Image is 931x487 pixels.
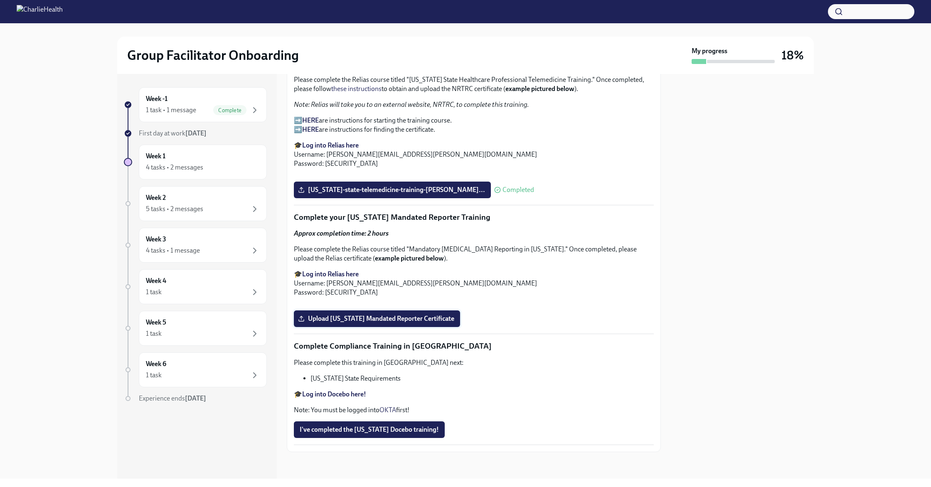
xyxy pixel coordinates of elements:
a: Week 34 tasks • 1 message [124,228,267,263]
em: Note: Relias will take you to an external website, NRTRC, to complete this training. [294,101,529,108]
span: Experience ends [139,394,206,402]
strong: example pictured below [505,85,574,93]
p: Complete Compliance Training in [GEOGRAPHIC_DATA] [294,341,654,352]
a: Week 51 task [124,311,267,346]
h6: Week 2 [146,193,166,202]
h2: Group Facilitator Onboarding [127,47,299,64]
p: Please complete the Relias course titled "Mandatory [MEDICAL_DATA] Reporting in [US_STATE]." Once... [294,245,654,263]
li: [US_STATE] State Requirements [310,374,654,383]
p: Please complete this training in [GEOGRAPHIC_DATA] next: [294,358,654,367]
p: Note: You must be logged into first! [294,406,654,415]
a: these instructions [331,85,382,93]
a: Week 41 task [124,269,267,304]
div: 1 task [146,329,162,338]
h6: Week 4 [146,276,166,285]
a: HERE [302,116,319,124]
span: First day at work [139,129,207,137]
a: Week 61 task [124,352,267,387]
h6: Week -1 [146,94,167,103]
a: Log into Docebo here! [302,390,366,398]
span: Upload [US_STATE] Mandated Reporter Certificate [300,315,454,323]
a: Log into Relias here [302,270,359,278]
h6: Week 5 [146,318,166,327]
span: I've completed the [US_STATE] Docebo training! [300,426,439,434]
div: 4 tasks • 2 messages [146,163,203,172]
strong: Approx completion time: 2 hours [294,229,389,237]
p: 🎓 [294,390,654,399]
strong: example pictured below [375,254,444,262]
p: Complete your [US_STATE] Mandated Reporter Training [294,212,654,223]
h6: Week 1 [146,152,165,161]
div: 1 task [146,288,162,297]
a: Log into Relias here [302,141,359,149]
label: Upload [US_STATE] Mandated Reporter Certificate [294,310,460,327]
label: [US_STATE]-state-telemedicine-training-[PERSON_NAME]... [294,182,491,198]
div: 4 tasks • 1 message [146,246,200,255]
h6: Week 3 [146,235,166,244]
h6: Week 6 [146,359,166,369]
a: Week 14 tasks • 2 messages [124,145,267,180]
p: ➡️ are instructions for starting the training course. ➡️ are instructions for finding the certifi... [294,116,654,134]
a: Week 25 tasks • 2 messages [124,186,267,221]
span: [US_STATE]-state-telemedicine-training-[PERSON_NAME]... [300,186,485,194]
a: Week -11 task • 1 messageComplete [124,87,267,122]
a: HERE [302,125,319,133]
a: OKTA [379,406,396,414]
p: 🎓 Username: [PERSON_NAME][EMAIL_ADDRESS][PERSON_NAME][DOMAIN_NAME] Password: [SECURITY_DATA] [294,270,654,297]
strong: My progress [692,47,727,56]
p: Please complete the Relias course titled "[US_STATE] State Healthcare Professional Telemedicine T... [294,75,654,93]
h3: 18% [781,48,804,63]
a: First day at work[DATE] [124,129,267,138]
span: Completed [502,187,534,193]
strong: [DATE] [185,129,207,137]
span: Complete [213,107,246,113]
strong: [DATE] [185,394,206,402]
button: I've completed the [US_STATE] Docebo training! [294,421,445,438]
p: 🎓 Username: [PERSON_NAME][EMAIL_ADDRESS][PERSON_NAME][DOMAIN_NAME] Password: [SECURITY_DATA] [294,141,654,168]
div: 1 task [146,371,162,380]
div: 5 tasks • 2 messages [146,204,203,214]
img: CharlieHealth [17,5,63,18]
div: 1 task • 1 message [146,106,196,115]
